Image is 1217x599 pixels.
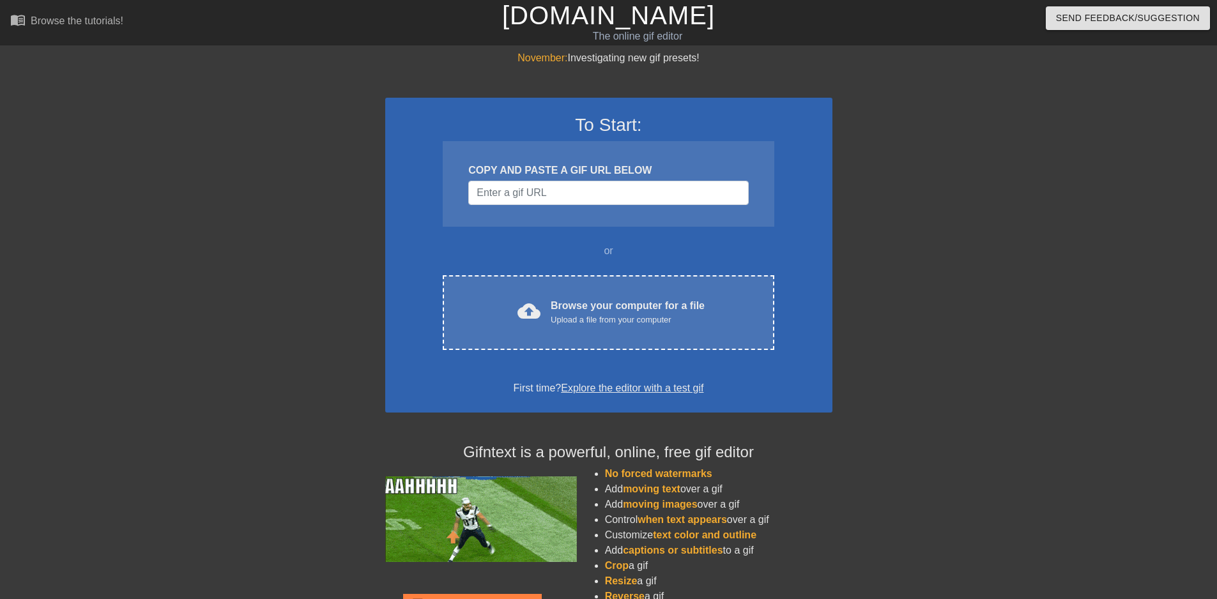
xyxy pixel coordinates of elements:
[551,298,705,326] div: Browse your computer for a file
[31,15,123,26] div: Browse the tutorials!
[412,29,863,44] div: The online gif editor
[551,314,705,326] div: Upload a file from your computer
[605,543,832,558] li: Add to a gif
[605,527,832,543] li: Customize
[623,545,723,556] span: captions or subtitles
[385,476,577,562] img: football_small.gif
[468,163,748,178] div: COPY AND PASTE A GIF URL BELOW
[605,558,832,573] li: a gif
[605,573,832,589] li: a gif
[605,512,832,527] li: Control over a gif
[385,443,832,462] h4: Gifntext is a powerful, online, free gif editor
[468,181,748,205] input: Username
[605,468,712,479] span: No forced watermarks
[605,497,832,512] li: Add over a gif
[623,483,680,494] span: moving text
[1046,6,1210,30] button: Send Feedback/Suggestion
[402,381,816,396] div: First time?
[638,514,727,525] span: when text appears
[10,12,123,32] a: Browse the tutorials!
[1056,10,1200,26] span: Send Feedback/Suggestion
[385,50,832,66] div: Investigating new gif presets!
[418,243,799,259] div: or
[623,499,697,510] span: moving images
[517,299,540,322] span: cloud_upload
[517,52,567,63] span: November:
[605,560,629,571] span: Crop
[605,481,832,497] li: Add over a gif
[653,529,756,540] span: text color and outline
[502,1,715,29] a: [DOMAIN_NAME]
[10,12,26,27] span: menu_book
[605,575,638,586] span: Resize
[561,383,703,393] a: Explore the editor with a test gif
[402,114,816,136] h3: To Start:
